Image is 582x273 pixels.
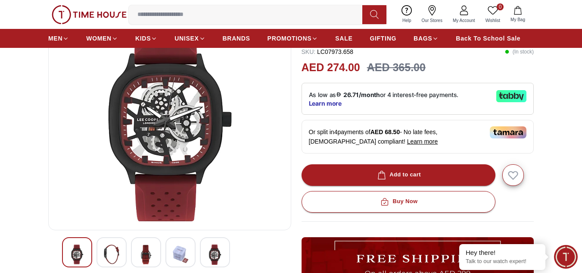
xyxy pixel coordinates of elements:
a: UNISEX [174,31,205,46]
a: WOMEN [86,31,118,46]
div: Hey there! [466,248,539,257]
img: Tamara [490,126,526,138]
a: BAGS [414,31,439,46]
span: Learn more [407,138,438,145]
span: Help [399,17,415,24]
span: 0 [497,3,504,10]
span: GIFTING [370,34,396,43]
img: Lee Cooper Men's Analog Silver Dial Watch - LC07973.658 [104,245,119,264]
span: KIDS [135,34,151,43]
img: Lee Cooper Men's Analog Silver Dial Watch - LC07973.658 [207,245,223,265]
span: BRANDS [223,34,250,43]
span: My Bag [507,16,529,23]
a: BRANDS [223,31,250,46]
img: Lee Cooper Men's Analog Silver Dial Watch - LC07973.658 [69,245,85,264]
img: Lee Cooper Men's Analog Silver Dial Watch - LC07973.658 [173,245,188,264]
p: Talk to our watch expert! [466,258,539,265]
button: Buy Now [302,191,495,213]
span: MEN [48,34,62,43]
div: Or split in 4 payments of - No late fees, [DEMOGRAPHIC_DATA] compliant! [302,120,534,154]
a: 0Wishlist [480,3,505,25]
a: MEN [48,31,69,46]
span: Back To School Sale [456,34,520,43]
img: Lee Cooper Men's Analog Silver Dial Watch - LC07973.658 [138,245,154,264]
span: Our Stores [418,17,446,24]
span: AED 68.50 [370,129,400,135]
a: Our Stores [417,3,448,25]
p: LC07973.658 [302,47,354,56]
span: SALE [335,34,352,43]
a: SALE [335,31,352,46]
a: GIFTING [370,31,396,46]
h2: AED 274.00 [302,60,360,76]
img: Lee Cooper Men's Analog Silver Dial Watch - LC07973.658 [56,16,284,223]
span: UNISEX [174,34,199,43]
span: SKU : [302,48,316,55]
span: Wishlist [482,17,504,24]
span: BAGS [414,34,432,43]
a: Back To School Sale [456,31,520,46]
button: My Bag [505,4,530,25]
a: PROMOTIONS [268,31,318,46]
div: Chat Widget [554,245,578,269]
span: WOMEN [86,34,112,43]
a: Help [397,3,417,25]
span: My Account [449,17,479,24]
img: ... [52,5,127,24]
button: Add to cart [302,164,495,186]
h3: AED 365.00 [367,60,426,76]
p: ( In stock ) [505,47,534,56]
div: Buy Now [379,197,417,207]
span: PROMOTIONS [268,34,312,43]
a: KIDS [135,31,157,46]
div: Add to cart [376,170,421,180]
